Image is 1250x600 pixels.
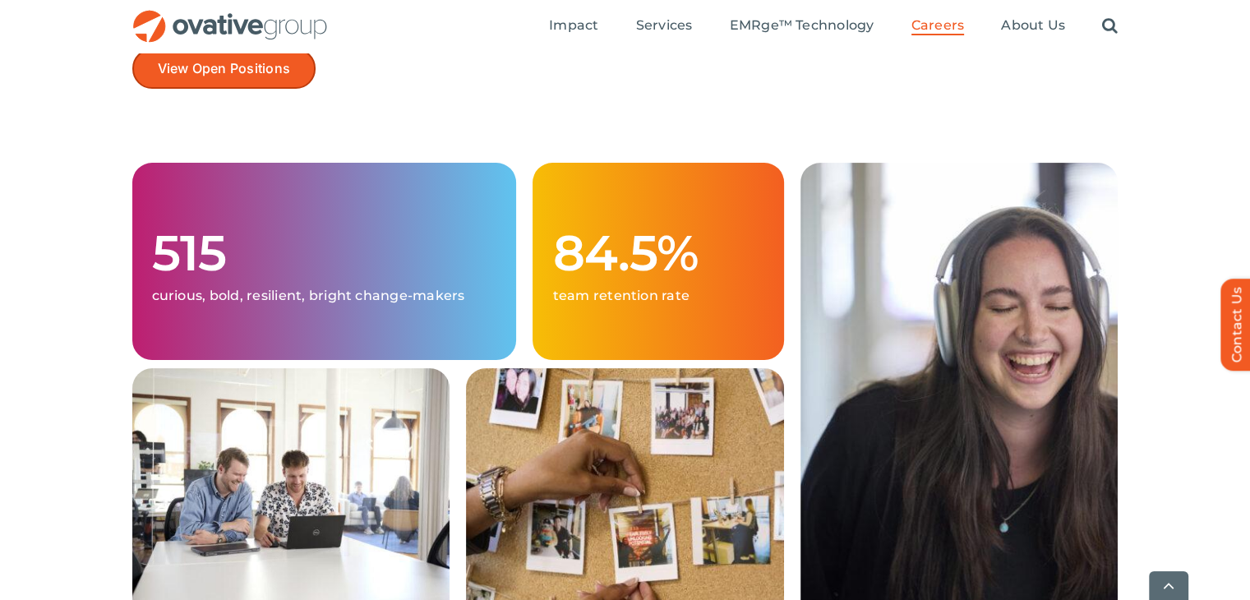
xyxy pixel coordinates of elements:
[552,227,763,279] h1: 84.5%
[1102,17,1118,35] a: Search
[549,17,598,34] span: Impact
[132,48,316,89] a: View Open Positions
[158,61,291,76] span: View Open Positions
[549,17,598,35] a: Impact
[1001,17,1065,34] span: About Us
[152,288,497,304] p: curious, bold, resilient, bright change-makers
[636,17,693,35] a: Services
[1001,17,1065,35] a: About Us
[552,288,763,304] p: team retention rate
[636,17,693,34] span: Services
[911,17,965,35] a: Careers
[729,17,874,34] span: EMRge™ Technology
[911,17,965,34] span: Careers
[131,8,329,24] a: OG_Full_horizontal_RGB
[152,227,497,279] h1: 515
[729,17,874,35] a: EMRge™ Technology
